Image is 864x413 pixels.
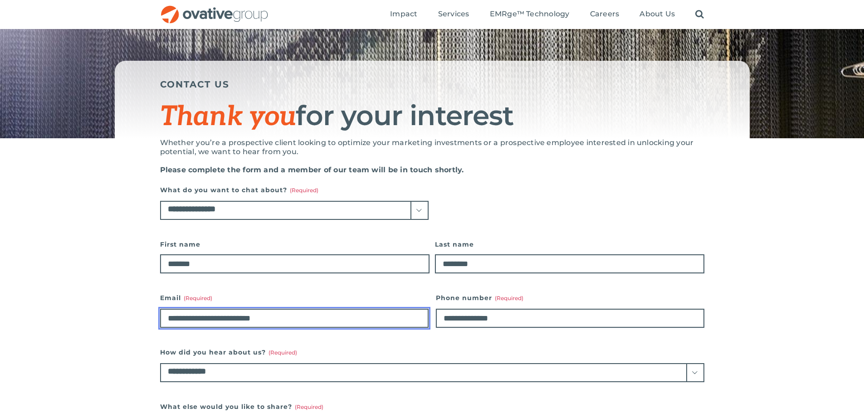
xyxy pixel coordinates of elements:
[160,238,430,251] label: First name
[160,138,704,156] p: Whether you’re a prospective client looking to optimize your marketing investments or a prospecti...
[268,349,297,356] span: (Required)
[435,238,704,251] label: Last name
[160,184,429,196] label: What do you want to chat about?
[160,346,704,359] label: How did you hear about us?
[290,187,318,194] span: (Required)
[160,79,704,90] h5: CONTACT US
[590,10,620,19] a: Careers
[390,10,417,19] a: Impact
[160,165,464,174] strong: Please complete the form and a member of our team will be in touch shortly.
[490,10,570,19] a: EMRge™ Technology
[160,292,429,304] label: Email
[160,5,269,13] a: OG_Full_horizontal_RGB
[295,403,323,410] span: (Required)
[695,10,704,19] a: Search
[160,400,704,413] label: What else would you like to share?
[438,10,469,19] a: Services
[184,295,212,301] span: (Required)
[639,10,675,19] a: About Us
[495,295,523,301] span: (Required)
[436,292,704,304] label: Phone number
[160,101,704,131] h1: for your interest
[160,101,296,133] span: Thank you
